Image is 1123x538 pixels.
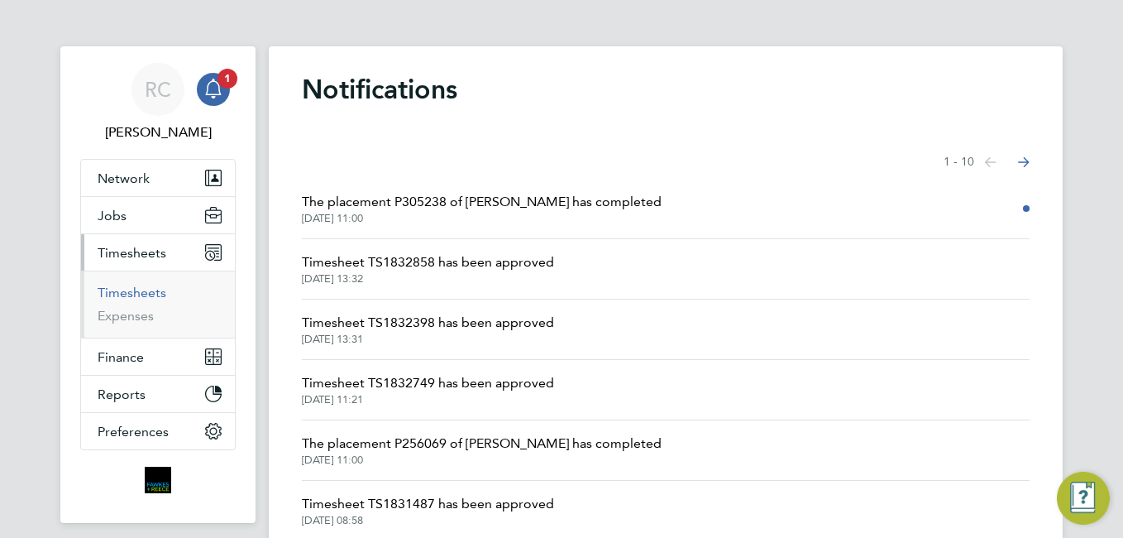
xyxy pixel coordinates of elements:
[81,271,235,338] div: Timesheets
[302,494,554,527] a: Timesheet TS1831487 has been approved[DATE] 08:58
[197,63,230,116] a: 1
[81,339,235,375] button: Finance
[81,376,235,412] button: Reports
[302,272,554,286] span: [DATE] 13:32
[302,313,554,346] a: Timesheet TS1832398 has been approved[DATE] 13:31
[302,73,1030,106] h1: Notifications
[98,208,127,223] span: Jobs
[302,192,662,212] span: The placement P305238 of [PERSON_NAME] has completed
[944,146,1030,179] nav: Select page of notifications list
[80,63,236,142] a: RC[PERSON_NAME]
[98,387,146,402] span: Reports
[98,285,166,300] a: Timesheets
[217,69,237,89] span: 1
[302,454,662,467] span: [DATE] 11:00
[98,245,166,261] span: Timesheets
[302,192,662,225] a: The placement P305238 of [PERSON_NAME] has completed[DATE] 11:00
[1057,472,1110,525] button: Engage Resource Center
[302,252,554,286] a: Timesheet TS1832858 has been approved[DATE] 13:32
[145,467,171,493] img: bromak-logo-retina.png
[81,197,235,233] button: Jobs
[302,373,554,406] a: Timesheet TS1832749 has been approved[DATE] 11:21
[302,212,662,225] span: [DATE] 11:00
[98,349,144,365] span: Finance
[302,333,554,346] span: [DATE] 13:31
[98,424,169,440] span: Preferences
[81,234,235,271] button: Timesheets
[302,494,554,514] span: Timesheet TS1831487 has been approved
[302,393,554,406] span: [DATE] 11:21
[302,434,662,454] span: The placement P256069 of [PERSON_NAME] has completed
[302,434,662,467] a: The placement P256069 of [PERSON_NAME] has completed[DATE] 11:00
[81,413,235,449] button: Preferences
[98,308,154,324] a: Expenses
[81,160,235,196] button: Network
[60,46,256,523] nav: Main navigation
[302,313,554,333] span: Timesheet TS1832398 has been approved
[944,154,974,171] span: 1 - 10
[98,171,150,186] span: Network
[80,467,236,493] a: Go to home page
[145,79,171,100] span: RC
[302,514,554,527] span: [DATE] 08:58
[302,252,554,272] span: Timesheet TS1832858 has been approved
[80,122,236,142] span: Robyn Clarke
[302,373,554,393] span: Timesheet TS1832749 has been approved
